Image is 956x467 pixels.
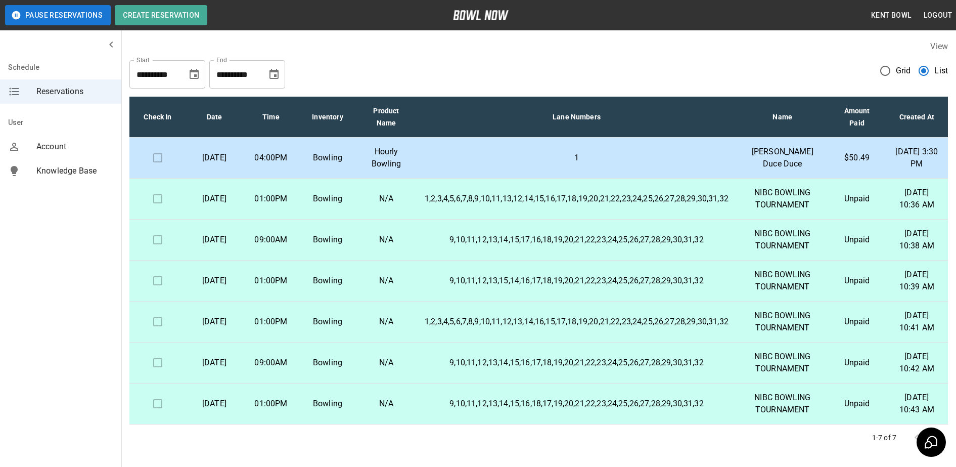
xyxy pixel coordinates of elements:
[299,97,356,138] th: Inventory
[194,152,235,164] p: [DATE]
[364,398,408,410] p: N/A
[745,310,821,334] p: NIBC BOWLING TOURNAMENT
[194,357,235,369] p: [DATE]
[745,392,821,416] p: NIBC BOWLING TOURNAMENT
[745,351,821,375] p: NIBC BOWLING TOURNAMENT
[251,316,291,328] p: 01:00PM
[251,152,291,164] p: 04:00PM
[364,316,408,328] p: N/A
[184,64,204,84] button: Choose date, selected date is Oct 6, 2025
[129,97,186,138] th: Check In
[186,97,243,138] th: Date
[872,433,896,443] p: 1-7 of 7
[264,64,284,84] button: Choose date, selected date is Nov 6, 2025
[194,316,235,328] p: [DATE]
[194,398,235,410] p: [DATE]
[837,152,878,164] p: $50.49
[920,6,956,25] button: Logout
[894,187,940,211] p: [DATE] 10:36 AM
[894,146,940,170] p: [DATE] 3:30 PM
[194,275,235,287] p: [DATE]
[425,234,729,246] p: 9,10,11,12,13,14,15,17,16,18,19,20,21,22,23,24,25,26,27,28,29,30,31,32
[251,193,291,205] p: 01:00PM
[829,97,886,138] th: Amount Paid
[837,275,878,287] p: Unpaid
[894,310,940,334] p: [DATE] 10:41 AM
[837,316,878,328] p: Unpaid
[745,228,821,252] p: NIBC BOWLING TOURNAMENT
[837,193,878,205] p: Unpaid
[307,398,348,410] p: Bowling
[364,275,408,287] p: N/A
[243,97,299,138] th: Time
[251,234,291,246] p: 09:00AM
[307,152,348,164] p: Bowling
[425,152,729,164] p: 1
[837,357,878,369] p: Unpaid
[425,357,729,369] p: 9,10,11,12,13,14,15,16,17,18,19,20,21,22,23,24,25,26,27,28,29,30,31,32
[837,234,878,246] p: Unpaid
[453,10,509,20] img: logo
[896,65,911,77] span: Grid
[894,269,940,293] p: [DATE] 10:39 AM
[115,5,207,25] button: Create Reservation
[425,316,729,328] p: 1,2,3,4,5,6,7,8,9,10,11,12,13,14,16,15,17,18,19,20,21,22,23,24,25,26,27,28,29,30,31,32
[745,269,821,293] p: NIBC BOWLING TOURNAMENT
[837,398,878,410] p: Unpaid
[36,86,113,98] span: Reservations
[425,193,729,205] p: 1,2,3,4,5,6,7,8,9,10,11,13,12,14,15,16,17,18,19,20,21,22,23,24,25,26,27,28,29,30,31,32
[364,234,408,246] p: N/A
[364,357,408,369] p: N/A
[894,228,940,252] p: [DATE] 10:38 AM
[251,357,291,369] p: 09:00AM
[930,41,948,51] label: View
[425,275,729,287] p: 9,10,11,12,13,15,14,16,17,18,19,20,21,22,23,24,25,26,27,28,29,30,31,32
[251,275,291,287] p: 01:00PM
[194,234,235,246] p: [DATE]
[36,165,113,177] span: Knowledge Base
[886,97,948,138] th: Created At
[307,234,348,246] p: Bowling
[356,97,417,138] th: Product Name
[307,357,348,369] p: Bowling
[251,398,291,410] p: 01:00PM
[307,275,348,287] p: Bowling
[417,97,737,138] th: Lane Numbers
[867,6,916,25] button: Kent Bowl
[307,193,348,205] p: Bowling
[745,146,821,170] p: [PERSON_NAME] Duce Duce
[194,193,235,205] p: [DATE]
[737,97,829,138] th: Name
[894,392,940,416] p: [DATE] 10:43 AM
[307,316,348,328] p: Bowling
[745,187,821,211] p: NIBC BOWLING TOURNAMENT
[36,141,113,153] span: Account
[934,65,948,77] span: List
[894,351,940,375] p: [DATE] 10:42 AM
[5,5,111,25] button: Pause Reservations
[364,193,408,205] p: N/A
[364,146,408,170] p: Hourly Bowling
[425,398,729,410] p: 9,10,11,12,13,14,15,16,18,17,19,20,21,22,23,24,25,26,27,28,29,30,31,32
